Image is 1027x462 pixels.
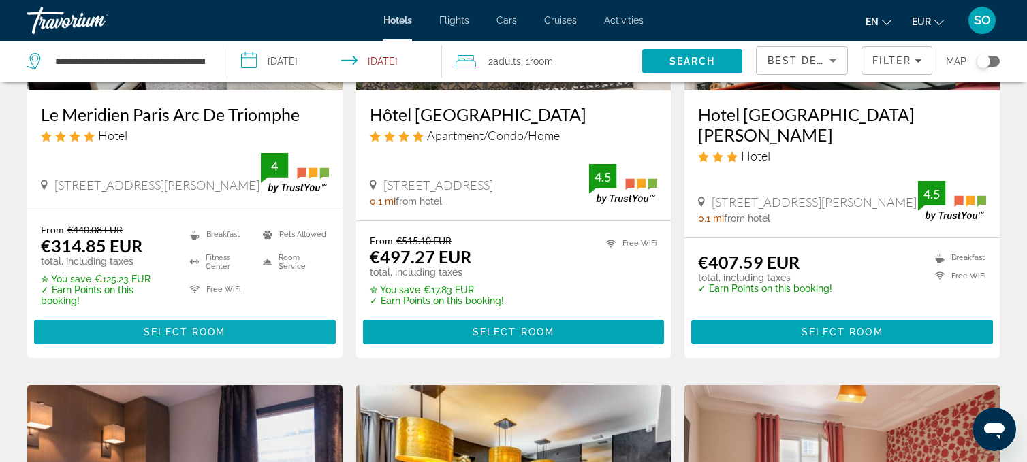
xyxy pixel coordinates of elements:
iframe: Schaltfläche zum Öffnen des Messaging-Fensters [973,408,1016,451]
span: Adults [493,56,521,67]
a: Hotels [383,15,412,26]
a: Hôtel [GEOGRAPHIC_DATA] [370,104,658,125]
p: €125.23 EUR [41,274,173,284]
li: Pets Allowed [256,224,329,244]
span: [STREET_ADDRESS][PERSON_NAME] [54,178,259,193]
span: Hotel [741,148,770,163]
ins: €314.85 EUR [41,235,142,256]
p: total, including taxes [370,267,504,278]
img: TrustYou guest rating badge [918,181,986,221]
div: 3 star Hotel [698,148,986,163]
span: Select Room [473,327,554,337]
img: TrustYou guest rating badge [261,153,329,193]
div: 4 star Apartment [370,128,658,143]
ins: €407.59 EUR [698,252,800,272]
span: Filter [872,55,911,66]
span: ✮ You save [370,284,420,295]
span: Map [946,52,966,71]
button: Select Room [34,320,336,344]
ins: €497.27 EUR [370,246,471,267]
span: From [370,235,393,246]
a: Flights [439,15,469,26]
li: Free WiFi [928,270,986,282]
a: Cruises [544,15,577,26]
a: Hotel [GEOGRAPHIC_DATA][PERSON_NAME] [698,104,986,145]
span: [STREET_ADDRESS] [383,178,493,193]
div: 4.5 [589,169,616,185]
button: Search [642,49,742,73]
span: Room [530,56,553,67]
p: ✓ Earn Points on this booking! [41,284,173,306]
a: Cars [496,15,517,26]
li: Free WiFi [599,235,657,252]
span: Best Deals [768,55,838,66]
span: Select Room [144,327,225,337]
p: €17.83 EUR [370,284,504,295]
img: TrustYou guest rating badge [589,164,657,204]
button: User Menu [964,6,1000,35]
span: EUR [912,16,931,27]
button: Select Room [691,320,993,344]
span: en [866,16,879,27]
li: Room Service [256,252,329,272]
div: 4 star Hotel [41,128,329,143]
span: , 1 [521,52,553,71]
del: €440.08 EUR [67,224,123,235]
span: 0.1 mi [370,196,396,207]
span: from hotel [396,196,442,207]
div: 4 [261,158,288,174]
li: Breakfast [183,224,256,244]
input: Search hotel destination [54,51,206,71]
span: from hotel [724,213,770,224]
a: Activities [604,15,644,26]
button: Change currency [912,12,944,31]
p: ✓ Earn Points on this booking! [370,295,504,306]
a: Select Room [34,323,336,338]
button: Toggle map [966,55,1000,67]
a: Select Room [691,323,993,338]
mat-select: Sort by [768,52,836,69]
span: [STREET_ADDRESS][PERSON_NAME] [712,195,917,210]
span: Hotel [98,128,127,143]
button: Filters [862,46,932,75]
button: Select check in and out date [227,41,441,82]
button: Select Room [363,320,665,344]
p: total, including taxes [698,272,832,283]
p: ✓ Earn Points on this booking! [698,283,832,294]
a: Le Meridien Paris Arc De Triomphe [41,104,329,125]
button: Change language [866,12,891,31]
a: Select Room [363,323,665,338]
del: €515.10 EUR [396,235,452,246]
span: Select Room [802,327,883,337]
span: Search [669,56,716,67]
span: 0.1 mi [698,213,724,224]
span: ✮ You save [41,274,91,284]
p: total, including taxes [41,256,173,267]
span: Apartment/Condo/Home [427,128,560,143]
li: Fitness Center [183,252,256,272]
a: Travorium [27,3,163,38]
div: 4.5 [918,186,945,202]
button: Travelers: 2 adults, 0 children [442,41,642,82]
span: SO [974,14,991,27]
li: Free WiFi [183,279,256,299]
li: Breakfast [928,252,986,263]
span: From [41,224,64,235]
span: 2 [488,52,521,71]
